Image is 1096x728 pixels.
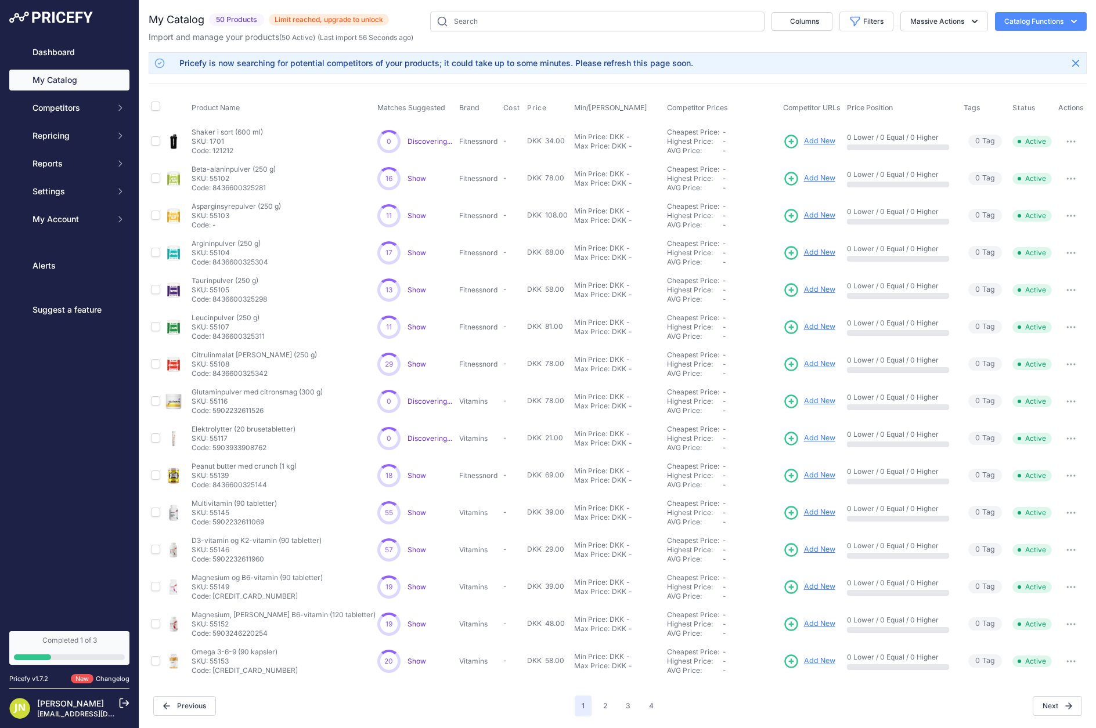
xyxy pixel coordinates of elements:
[723,360,726,368] span: -
[723,183,726,192] span: -
[1033,696,1082,716] button: Next
[783,393,835,410] a: Add New
[408,137,452,146] span: Discovering...
[192,146,263,155] p: Code: 121212
[192,202,281,211] p: Asparginsyrepulver (250 g)
[804,618,835,629] span: Add New
[459,174,499,183] p: Fitnessnord
[723,174,726,183] span: -
[723,202,726,211] span: -
[667,211,723,220] div: Highest Price:
[503,248,507,256] span: -
[386,211,392,220] span: 11
[385,360,393,369] span: 29
[192,360,317,369] p: SKU: 55108
[9,181,129,202] button: Settings
[1012,173,1052,184] span: Active
[192,285,267,295] p: SKU: 55105
[149,12,204,28] h2: My Catalog
[667,183,723,193] div: AVG Price:
[612,216,626,225] div: DKK
[527,103,549,113] button: Price
[503,211,507,219] span: -
[574,207,607,216] div: Min Price:
[9,97,129,118] button: Competitors
[975,247,980,258] span: 0
[408,582,426,591] a: Show
[723,137,726,146] span: -
[610,244,624,253] div: DKK
[667,285,723,295] div: Highest Price:
[804,433,835,444] span: Add New
[192,332,265,341] p: Code: 8436600325311
[610,281,624,290] div: DKK
[723,350,726,359] span: -
[574,169,607,179] div: Min Price:
[783,505,835,521] a: Add New
[574,132,607,142] div: Min Price:
[192,165,276,174] p: Beta-alaninpulver (250 g)
[574,142,610,151] div: Max Price:
[667,313,719,322] a: Cheapest Price:
[33,186,109,197] span: Settings
[192,248,268,258] p: SKU: 55104
[667,103,728,112] span: Competitor Prices
[667,295,723,304] div: AVG Price:
[968,394,1002,408] span: Tag
[667,360,723,369] div: Highest Price:
[723,276,726,285] span: -
[667,369,723,378] div: AVG Price:
[9,42,129,63] a: Dashboard
[783,430,835,447] a: Add New
[626,253,632,262] div: -
[667,462,719,470] a: Cheapest Price:
[408,285,426,294] a: Show
[667,536,719,545] a: Cheapest Price:
[667,425,719,433] a: Cheapest Price:
[667,239,719,248] a: Cheapest Price:
[847,281,953,291] p: 0 Lower / 0 Equal / 0 Higher
[847,356,953,365] p: 0 Lower / 0 Equal / 0 Higher
[408,657,426,665] span: Show
[975,284,980,295] span: 0
[1058,103,1084,112] span: Actions
[723,220,726,229] span: -
[626,364,632,374] div: -
[527,173,564,182] span: DKK 78.00
[624,355,630,364] div: -
[1066,54,1085,73] button: Close
[783,579,835,595] a: Add New
[723,258,726,266] span: -
[192,387,323,397] p: Glutaminpulver med citronsmag (300 g)
[723,128,726,136] span: -
[804,210,835,221] span: Add New
[975,136,980,147] span: 0
[33,102,109,114] span: Competitors
[783,542,835,558] a: Add New
[192,323,265,332] p: SKU: 55107
[624,392,630,401] div: -
[574,290,610,299] div: Max Price:
[1012,321,1052,333] span: Active
[386,323,392,332] span: 11
[408,508,426,517] span: Show
[408,211,426,220] a: Show
[626,142,632,151] div: -
[459,323,499,332] p: Fitnessnord
[624,169,630,179] div: -
[847,244,953,253] p: 0 Lower / 0 Equal / 0 Higher
[408,620,426,628] a: Show
[847,170,953,179] p: 0 Lower / 0 Equal / 0 Higher
[723,397,726,405] span: -
[269,14,389,26] span: Limit reached, upgrade to unlock
[667,610,719,619] a: Cheapest Price:
[624,132,630,142] div: -
[1012,247,1052,259] span: Active
[723,387,726,396] span: -
[192,128,263,137] p: Shaker i sort (600 ml)
[975,358,980,370] span: 0
[209,13,264,27] span: 50 Products
[968,135,1002,148] span: Tag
